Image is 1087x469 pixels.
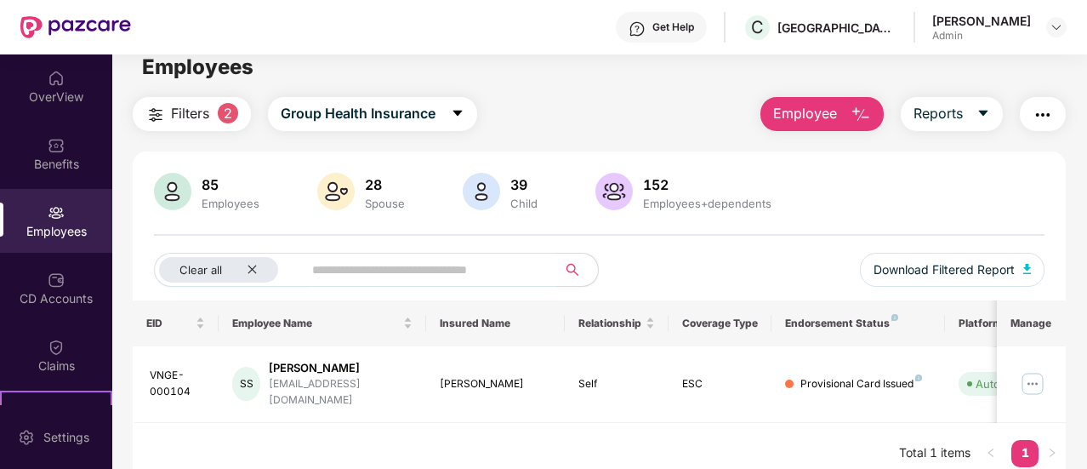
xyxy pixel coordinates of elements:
li: 1 [1011,440,1039,467]
div: Settings [38,429,94,446]
img: svg+xml;base64,PHN2ZyBpZD0iRW1wbG95ZWVzIiB4bWxucz0iaHR0cDovL3d3dy53My5vcmcvMjAwMC9zdmciIHdpZHRoPS... [48,204,65,221]
a: 1 [1011,440,1039,466]
div: Endorsement Status [785,317,930,330]
img: svg+xml;base64,PHN2ZyBpZD0iRHJvcGRvd24tMzJ4MzIiIHhtbG5zPSJodHRwOi8vd3d3LnczLm9yZy8yMDAwL3N2ZyIgd2... [1050,20,1063,34]
li: Next Page [1039,440,1066,467]
span: Relationship [578,317,642,330]
span: search [556,263,589,277]
div: [EMAIL_ADDRESS][DOMAIN_NAME] [269,376,413,409]
div: VNGE-000104 [150,368,206,400]
button: right [1039,440,1066,467]
img: svg+xml;base64,PHN2ZyB4bWxucz0iaHR0cDovL3d3dy53My5vcmcvMjAwMC9zdmciIHdpZHRoPSI4IiBoZWlnaHQ9IjgiIH... [891,314,898,321]
span: Clear all [179,263,222,277]
div: Employees [198,197,263,210]
span: left [986,448,996,458]
span: Download Filtered Report [874,260,1015,279]
img: svg+xml;base64,PHN2ZyB4bWxucz0iaHR0cDovL3d3dy53My5vcmcvMjAwMC9zdmciIHdpZHRoPSIyNCIgaGVpZ2h0PSIyNC... [1033,105,1053,125]
img: svg+xml;base64,PHN2ZyBpZD0iU2V0dGluZy0yMHgyMCIgeG1sbnM9Imh0dHA6Ly93d3cudzMub3JnLzIwMDAvc3ZnIiB3aW... [18,429,35,446]
th: Manage [997,300,1066,346]
span: Reports [913,103,963,124]
img: svg+xml;base64,PHN2ZyBpZD0iQ0RfQWNjb3VudHMiIGRhdGEtbmFtZT0iQ0QgQWNjb3VudHMiIHhtbG5zPSJodHRwOi8vd3... [48,272,65,289]
span: C [751,17,764,37]
div: 85 [198,176,263,193]
img: svg+xml;base64,PHN2ZyBpZD0iSGVscC0zMngzMiIgeG1sbnM9Imh0dHA6Ly93d3cudzMub3JnLzIwMDAvc3ZnIiB3aWR0aD... [629,20,646,37]
button: Clear allclose [154,253,309,287]
th: Relationship [565,300,669,346]
img: svg+xml;base64,PHN2ZyB4bWxucz0iaHR0cDovL3d3dy53My5vcmcvMjAwMC9zdmciIHhtbG5zOnhsaW5rPSJodHRwOi8vd3... [851,105,871,125]
div: 39 [507,176,541,193]
div: [PERSON_NAME] [440,376,551,392]
button: Employee [760,97,884,131]
li: Previous Page [977,440,1004,467]
li: Total 1 items [899,440,970,467]
span: Employees [142,54,253,79]
div: SS [232,367,260,401]
div: [PERSON_NAME] [932,13,1031,29]
button: Group Health Insurancecaret-down [268,97,477,131]
img: svg+xml;base64,PHN2ZyB4bWxucz0iaHR0cDovL3d3dy53My5vcmcvMjAwMC9zdmciIHhtbG5zOnhsaW5rPSJodHRwOi8vd3... [1023,264,1032,274]
th: EID [133,300,219,346]
div: Self [578,376,655,392]
div: Child [507,197,541,210]
div: [PERSON_NAME] [269,360,413,376]
img: manageButton [1019,370,1046,398]
span: Group Health Insurance [281,103,435,124]
th: Insured Name [426,300,565,346]
span: 2 [218,103,238,123]
div: Employees+dependents [640,197,775,210]
img: New Pazcare Logo [20,16,131,38]
div: ESC [682,376,759,392]
img: svg+xml;base64,PHN2ZyBpZD0iQ2xhaW0iIHhtbG5zPSJodHRwOi8vd3d3LnczLm9yZy8yMDAwL3N2ZyIgd2lkdGg9IjIwIi... [48,339,65,356]
img: svg+xml;base64,PHN2ZyB4bWxucz0iaHR0cDovL3d3dy53My5vcmcvMjAwMC9zdmciIHhtbG5zOnhsaW5rPSJodHRwOi8vd3... [595,173,633,210]
div: [GEOGRAPHIC_DATA] [777,20,896,36]
img: svg+xml;base64,PHN2ZyB4bWxucz0iaHR0cDovL3d3dy53My5vcmcvMjAwMC9zdmciIHhtbG5zOnhsaW5rPSJodHRwOi8vd3... [154,173,191,210]
div: Platform Status [959,317,1052,330]
button: Reportscaret-down [901,97,1003,131]
span: right [1047,448,1057,458]
img: svg+xml;base64,PHN2ZyBpZD0iSG9tZSIgeG1sbnM9Imh0dHA6Ly93d3cudzMub3JnLzIwMDAvc3ZnIiB3aWR0aD0iMjAiIG... [48,70,65,87]
div: Get Help [652,20,694,34]
span: Employee [773,103,837,124]
div: Auto Verified [976,375,1044,392]
span: close [247,264,258,275]
img: svg+xml;base64,PHN2ZyBpZD0iQmVuZWZpdHMiIHhtbG5zPSJodHRwOi8vd3d3LnczLm9yZy8yMDAwL3N2ZyIgd2lkdGg9Ij... [48,137,65,154]
button: Filters2 [133,97,251,131]
div: Admin [932,29,1031,43]
span: caret-down [976,106,990,122]
span: Employee Name [232,317,400,330]
th: Coverage Type [669,300,772,346]
button: search [556,253,599,287]
span: Filters [171,103,209,124]
img: svg+xml;base64,PHN2ZyB4bWxucz0iaHR0cDovL3d3dy53My5vcmcvMjAwMC9zdmciIHdpZHRoPSI4IiBoZWlnaHQ9IjgiIH... [915,375,922,381]
img: svg+xml;base64,PHN2ZyB4bWxucz0iaHR0cDovL3d3dy53My5vcmcvMjAwMC9zdmciIHhtbG5zOnhsaW5rPSJodHRwOi8vd3... [317,173,355,210]
img: svg+xml;base64,PHN2ZyB4bWxucz0iaHR0cDovL3d3dy53My5vcmcvMjAwMC9zdmciIHhtbG5zOnhsaW5rPSJodHRwOi8vd3... [463,173,500,210]
span: caret-down [451,106,464,122]
button: left [977,440,1004,467]
div: Provisional Card Issued [800,376,922,392]
div: 28 [361,176,408,193]
div: Spouse [361,197,408,210]
button: Download Filtered Report [860,253,1045,287]
span: EID [146,317,193,330]
th: Employee Name [219,300,426,346]
div: 152 [640,176,775,193]
img: svg+xml;base64,PHN2ZyB4bWxucz0iaHR0cDovL3d3dy53My5vcmcvMjAwMC9zdmciIHdpZHRoPSIyNCIgaGVpZ2h0PSIyNC... [145,105,166,125]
